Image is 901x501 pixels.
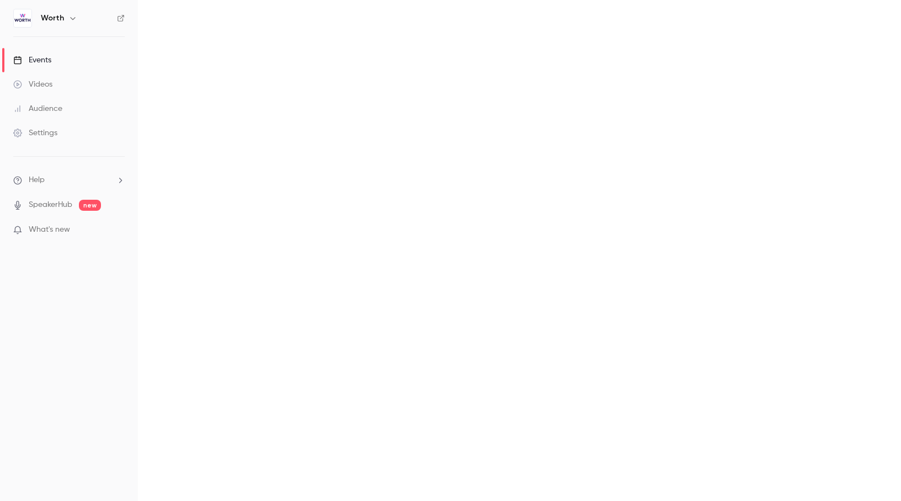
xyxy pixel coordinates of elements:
span: What's new [29,224,70,236]
div: Events [13,55,51,66]
h6: Worth [41,13,64,24]
img: Worth [14,9,31,27]
li: help-dropdown-opener [13,174,125,186]
span: Help [29,174,45,186]
div: Audience [13,103,62,114]
div: Settings [13,127,57,138]
span: new [79,200,101,211]
a: SpeakerHub [29,199,72,211]
div: Videos [13,79,52,90]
